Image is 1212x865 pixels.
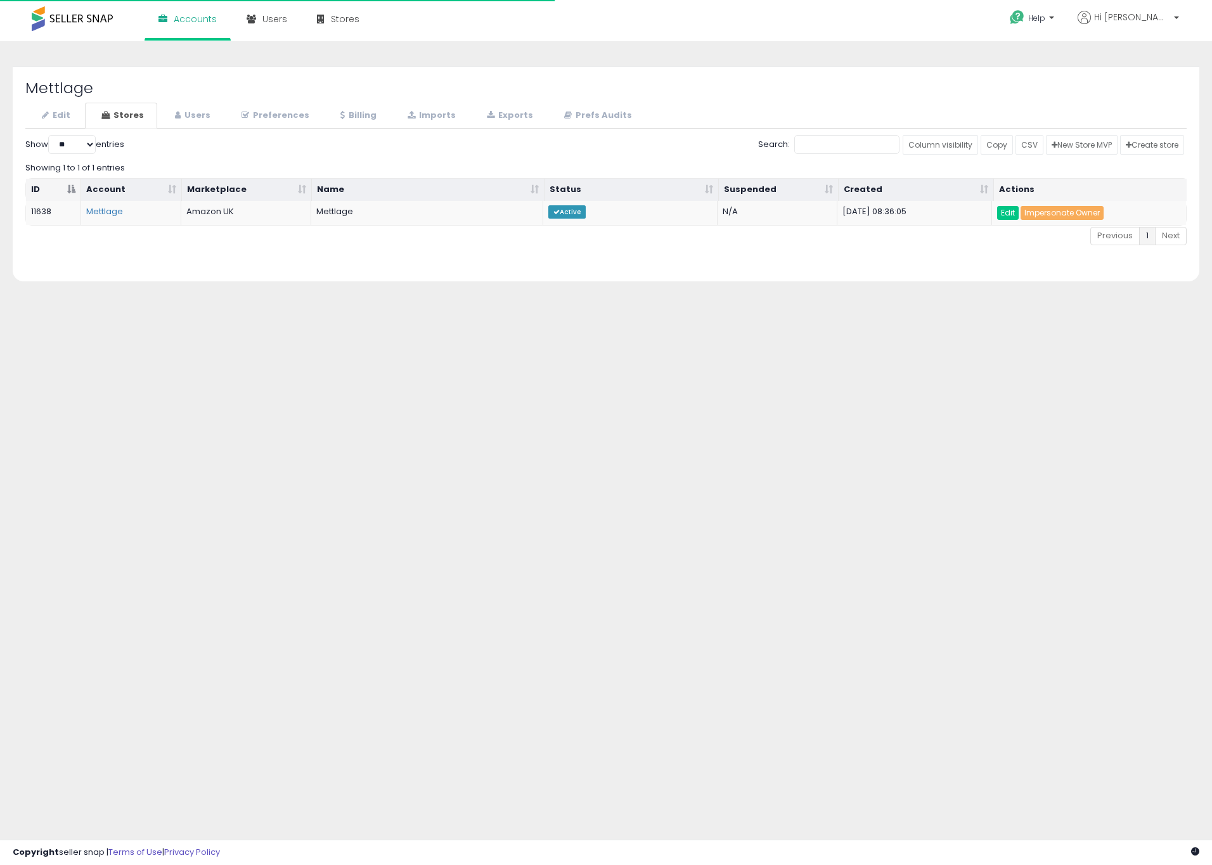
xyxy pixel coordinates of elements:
span: New Store MVP [1052,139,1112,150]
span: Create store [1126,139,1178,150]
a: Column visibility [903,135,978,155]
th: Account: activate to sort column ascending [81,179,181,202]
label: Search: [758,135,899,154]
td: Mettlage [311,201,543,225]
a: Billing [324,103,390,129]
th: Name: activate to sort column ascending [312,179,545,202]
td: Amazon UK [181,201,311,225]
a: Copy [981,135,1013,155]
span: Stores [331,13,359,25]
th: Marketplace: activate to sort column ascending [182,179,312,202]
a: Create store [1120,135,1184,155]
i: Get Help [1009,10,1025,25]
span: Active [548,205,586,219]
a: Hi [PERSON_NAME] [1078,11,1179,39]
th: Status: activate to sort column ascending [545,179,719,202]
a: Edit [25,103,84,129]
div: Showing 1 to 1 of 1 entries [25,157,1187,174]
td: 11638 [26,201,81,225]
span: CSV [1021,139,1038,150]
a: Next [1155,227,1187,245]
span: Accounts [174,13,217,25]
th: Created: activate to sort column ascending [839,179,994,202]
input: Search: [794,135,899,154]
span: Copy [986,139,1007,150]
a: Mettlage [86,205,123,217]
span: Users [262,13,287,25]
a: Stores [85,103,157,129]
a: Imports [391,103,469,129]
a: Edit [997,206,1019,220]
td: [DATE] 08:36:05 [837,201,992,225]
th: Actions [994,179,1189,202]
span: Column visibility [908,139,972,150]
select: Showentries [48,135,96,154]
span: Help [1028,13,1045,23]
a: 1 [1139,227,1156,245]
a: Users [158,103,224,129]
a: New Store MVP [1046,135,1118,155]
a: Preferences [225,103,323,129]
a: Previous [1090,227,1140,245]
th: Suspended: activate to sort column ascending [719,179,839,202]
a: Impersonate Owner [1021,206,1104,220]
th: ID: activate to sort column descending [26,179,81,202]
a: Prefs Audits [548,103,645,129]
a: Exports [470,103,546,129]
label: Show entries [25,135,124,154]
td: N/A [718,201,837,225]
span: Hi [PERSON_NAME] [1094,11,1170,23]
a: CSV [1015,135,1043,155]
h2: Mettlage [25,80,1187,96]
